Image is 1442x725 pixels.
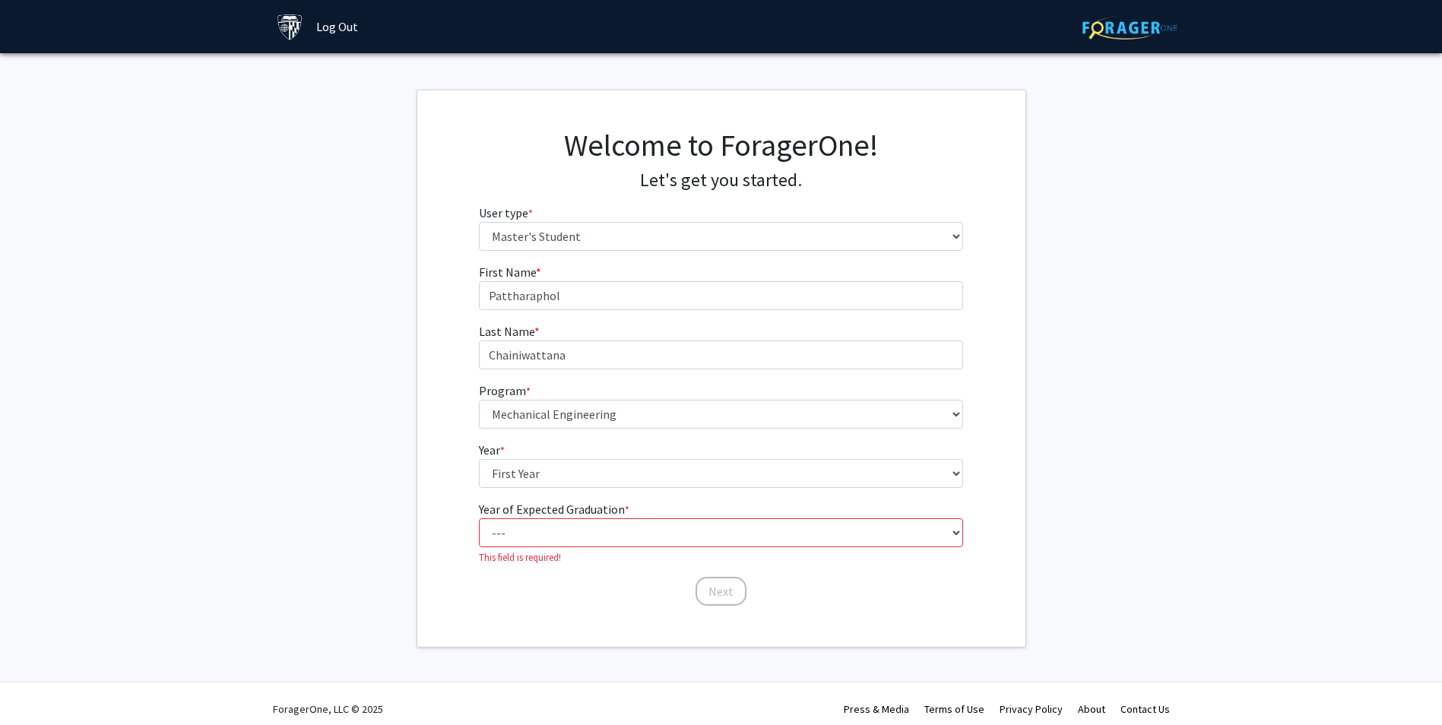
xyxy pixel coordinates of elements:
p: This field is required! [479,550,963,565]
a: Contact Us [1120,702,1170,716]
a: Privacy Policy [1000,702,1063,716]
h1: Welcome to ForagerOne! [479,127,963,163]
img: Johns Hopkins University Logo [277,14,303,40]
span: First Name [479,264,536,280]
button: Next [696,577,746,606]
label: Year [479,441,505,459]
span: Last Name [479,324,534,339]
h4: Let's get you started. [479,169,963,192]
label: User type [479,204,533,222]
img: ForagerOne Logo [1082,16,1177,40]
a: Press & Media [844,702,909,716]
label: Program [479,381,531,400]
iframe: Chat [11,657,65,714]
a: Terms of Use [924,702,984,716]
label: Year of Expected Graduation [479,500,629,518]
a: About [1078,702,1105,716]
